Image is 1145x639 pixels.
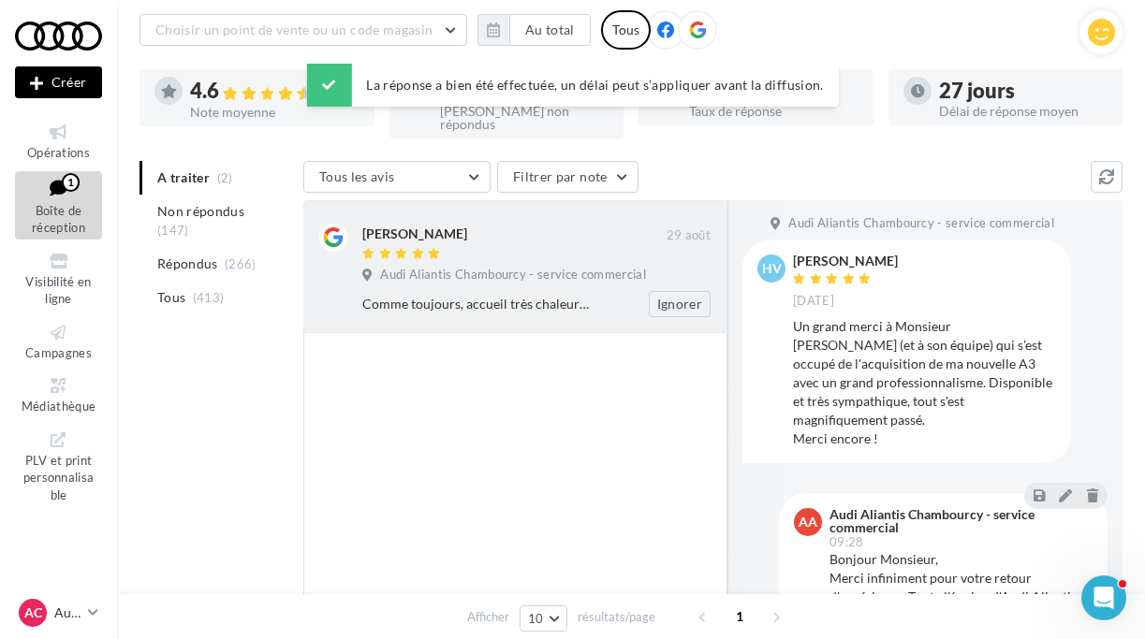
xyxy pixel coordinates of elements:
div: 27 jours [939,80,1108,101]
span: Choisir un point de vente ou un code magasin [155,22,433,37]
div: Un grand merci à Monsieur [PERSON_NAME] (et à son équipe) qui s’est occupé de l'acquisition de ma... [793,317,1056,448]
a: Opérations [15,118,102,164]
span: AC [24,603,42,622]
button: Créer [15,66,102,98]
span: 09:28 [829,536,864,548]
span: 10 [528,611,544,626]
span: PLV et print personnalisable [23,449,95,502]
iframe: Intercom live chat [1081,575,1126,620]
span: Répondus [157,254,218,273]
span: Audi Aliantis Chambourcy - service commercial [380,267,646,283]
span: 29 août [667,227,711,244]
a: Boîte de réception1 [15,171,102,240]
button: Au total [509,14,591,46]
span: Campagnes [25,345,92,360]
button: Au total [477,14,591,46]
div: [PERSON_NAME] [793,254,898,268]
span: Audi Aliantis Chambourcy - service commercial [788,215,1054,232]
span: résultats/page [578,608,655,626]
a: Campagnes [15,318,102,364]
span: (413) [193,290,225,305]
div: Note moyenne [190,106,360,119]
span: Tous [157,288,185,307]
div: Comme toujours, accueil très chaleureux et efficace! [362,295,589,313]
span: Tous les avis [319,168,395,184]
p: Audi CHAMBOURCY [54,603,81,622]
div: [PERSON_NAME] [362,225,467,243]
span: Non répondus [157,202,244,221]
button: 10 [520,605,567,632]
div: Délai de réponse moyen [939,105,1108,118]
span: Médiathèque [22,399,96,414]
span: Opérations [27,145,90,160]
span: 1 [725,602,755,632]
div: [PERSON_NAME] non répondus [440,105,609,131]
div: Tous [601,10,651,50]
span: Visibilité en ligne [25,274,91,307]
span: HV [762,259,782,278]
div: 4.6 [190,80,360,102]
div: Nouvelle campagne [15,66,102,98]
button: Filtrer par note [497,161,639,193]
div: Audi Aliantis Chambourcy - service commercial [829,508,1089,534]
div: La réponse a bien été effectuée, un délai peut s’appliquer avant la diffusion. [306,64,838,107]
button: Choisir un point de vente ou un code magasin [139,14,467,46]
span: Boîte de réception [32,203,85,236]
div: 1 [62,173,80,192]
span: Afficher [467,608,509,626]
a: Visibilité en ligne [15,247,102,311]
a: AC Audi CHAMBOURCY [15,595,102,631]
a: PLV et print personnalisable [15,426,102,507]
button: Tous les avis [303,161,491,193]
span: AA [799,513,817,531]
button: Ignorer [649,291,711,317]
span: (147) [157,223,189,238]
a: Médiathèque [15,371,102,417]
span: (266) [225,256,257,271]
span: [DATE] [793,293,834,310]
